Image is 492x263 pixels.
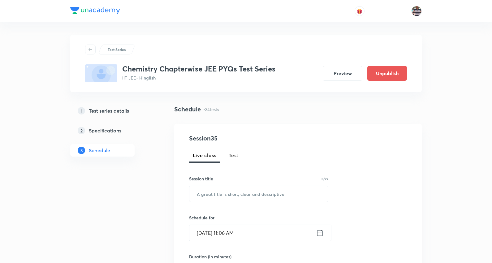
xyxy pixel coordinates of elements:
[70,105,154,117] a: 1Test series details
[355,6,365,16] button: avatar
[229,152,239,159] span: Test
[189,253,231,260] h6: Duration (in minutes)
[411,6,422,16] img: jugraj singh
[70,7,120,14] img: Company Logo
[70,124,154,137] a: 2Specifications
[122,75,275,81] p: IIT JEE • Hinglish
[122,64,275,73] h3: Chemistry Chapterwise JEE PYQs Test Series
[78,107,85,114] p: 1
[189,175,213,182] h6: Session title
[323,66,362,81] button: Preview
[322,177,328,180] p: 0/99
[78,147,85,154] p: 3
[70,7,120,16] a: Company Logo
[367,66,407,81] button: Unpublish
[189,134,302,143] h4: Session 35
[89,127,121,134] h5: Specifications
[357,8,362,14] img: avatar
[174,105,201,114] h4: Schedule
[89,107,129,114] h5: Test series details
[189,186,328,202] input: A great title is short, clear and descriptive
[203,106,219,113] p: • 34 tests
[78,127,85,134] p: 2
[85,64,117,82] img: fallback-thumbnail.png
[193,152,216,159] span: Live class
[89,147,110,154] h5: Schedule
[189,214,328,221] h6: Schedule for
[108,47,126,52] p: Test Series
